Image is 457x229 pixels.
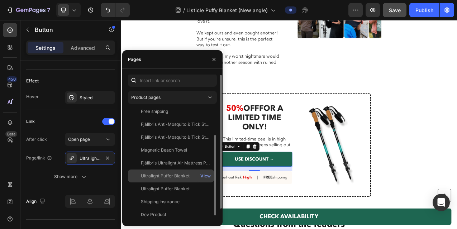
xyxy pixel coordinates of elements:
[123,168,220,187] a: USE DISCOUNT →
[5,131,17,137] div: Beta
[26,118,35,125] div: Link
[26,78,39,84] div: Effect
[47,6,50,14] p: 7
[35,25,96,34] p: Button
[121,20,457,229] iframe: Design area
[65,133,115,146] button: Open page
[146,174,196,182] p: USE DISCOUNT →
[35,44,56,52] p: Settings
[101,3,130,17] div: Undo/Redo
[141,186,190,192] div: Ultralight Puffer Blanket
[132,158,148,165] div: Button
[141,147,187,153] div: Magnetic Beach Towel
[409,3,439,17] button: Publish
[80,155,100,162] div: Ultralight Hiking Poles
[7,76,17,82] div: 450
[222,106,317,211] img: gempages_539722016786220179-9fd8adc4-c8de-4087-aefe-a55fa0c29069.png
[186,6,268,14] span: Listicle Puffy Blanket (New angle)
[415,6,433,14] div: Publish
[157,106,177,119] strong: OFF
[26,94,39,100] div: Hover
[131,95,161,100] span: Product pages
[128,56,141,63] div: Pages
[26,155,52,161] div: Page/link
[141,199,180,205] div: Shipping Insurance
[141,173,190,179] div: Ultralight Puffer Blanket
[183,198,213,204] p: shipping
[141,121,210,128] div: Fjällbris Anti-Mosquito & Tick Stickers
[26,170,115,183] button: Show more
[128,74,217,87] input: Insert link or search
[137,106,208,143] strong: FOR A LIMITED TIME ONLY!
[433,194,450,211] div: Open Intercom Messenger
[128,91,217,104] button: Product pages
[129,198,167,204] p: Sell-out Risk:
[183,6,185,14] span: /
[141,211,166,218] div: Dev Product
[141,160,210,166] div: Fjällbris Ultralight Air Mattress PRO
[141,134,210,140] div: Fjällbris Anti-Mosquito & Tick Stickers
[141,108,168,115] div: Free shipping
[383,3,406,17] button: Save
[71,44,95,52] p: Advanced
[3,3,53,17] button: 7
[26,197,47,206] div: Align
[68,137,90,142] span: Open page
[175,198,176,204] p: |
[123,148,219,163] p: This limited-time deal is in high demand and stock keeps selling out.
[80,95,113,101] div: Styled
[389,7,401,13] span: Save
[200,171,211,181] button: View
[54,173,87,180] div: Show more
[135,106,157,119] strong: 50%
[156,198,167,204] strong: High
[183,198,194,204] strong: FREE
[26,136,47,143] div: After click
[200,173,211,179] div: View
